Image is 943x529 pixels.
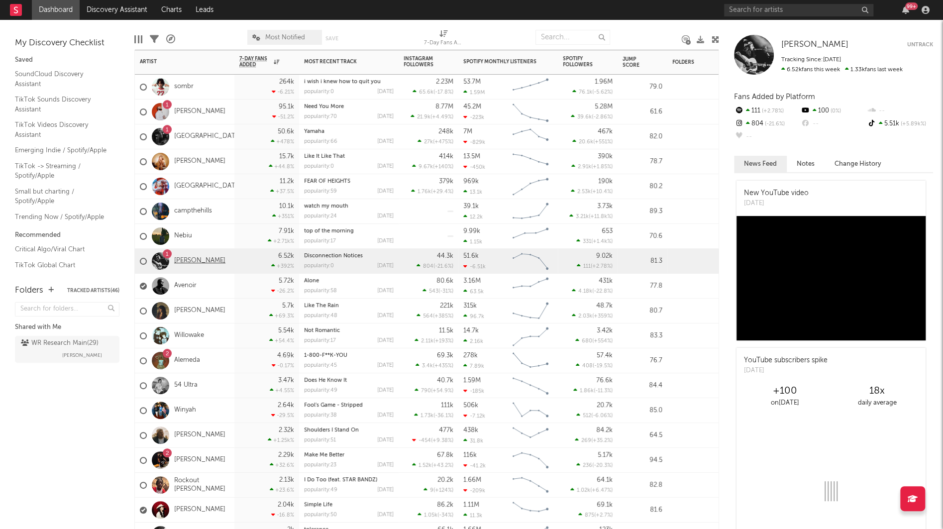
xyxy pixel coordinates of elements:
div: 467k [598,128,613,135]
a: TikTok Sounds Discovery Assistant [15,94,109,114]
span: [PERSON_NAME] [62,349,102,361]
span: [PERSON_NAME] [781,40,848,49]
div: -223k [463,114,484,120]
span: 4.18k [578,289,592,294]
div: 414k [439,153,453,160]
div: Folders [672,59,747,65]
a: [PERSON_NAME] [174,157,225,166]
div: 70.6 [623,230,662,242]
div: ( ) [417,313,453,319]
input: Search for folders... [15,302,119,317]
span: 2.91k [578,164,591,170]
a: Alemeda [174,356,200,365]
div: 221k [440,303,453,309]
div: Most Recent Track [304,59,379,65]
div: 76.6k [596,377,613,384]
div: -829k [463,139,485,145]
span: 65.6k [419,90,433,95]
span: +475 % [434,139,452,145]
a: [PERSON_NAME] [781,40,848,50]
a: [PERSON_NAME] [174,307,225,315]
div: Filters [150,25,159,54]
svg: Chart title [508,174,553,199]
span: 7-Day Fans Added [239,56,271,68]
div: popularity: 0 [304,263,334,269]
a: 1-800-F**K-YOU [304,353,347,358]
div: 15.7k [279,153,294,160]
div: Yamaha [304,129,394,134]
span: +2.78 % [592,264,611,269]
div: 44.3k [437,253,453,259]
div: 7.91k [279,228,294,234]
a: TikTok Global Chart [15,260,109,271]
div: 804 [734,117,800,130]
a: Nebiu [174,232,192,240]
div: 2.16k [463,338,483,344]
div: 89.3 [623,206,662,217]
div: Like The Rain [304,303,394,309]
div: [DATE] [377,288,394,294]
div: 278k [463,352,478,359]
svg: Chart title [508,100,553,124]
span: 564 [423,314,433,319]
div: 48.7k [596,303,613,309]
a: Fool's Game - Stripped [304,403,363,408]
svg: Chart title [508,75,553,100]
div: 111 [734,105,800,117]
a: Alone [304,278,319,284]
span: 6.52k fans this week [781,67,840,73]
div: 7-Day Fans Added (7-Day Fans Added) [424,37,464,49]
button: Notes [787,156,825,172]
div: popularity: 48 [304,313,337,318]
div: FEAR OF HEIGHTS [304,179,394,184]
input: Search... [535,30,610,45]
div: Need You More [304,104,394,109]
div: 80.2 [623,181,662,193]
div: 96.7k [463,313,484,319]
span: +1.4k % [593,239,611,244]
div: [DATE] [377,313,394,318]
div: popularity: 58 [304,288,337,294]
div: ( ) [575,337,613,344]
div: -26.2 % [271,288,294,294]
span: -21.6 % [435,264,452,269]
span: +11.8k % [590,214,611,219]
a: 54 Ultra [174,381,198,390]
div: 653 [602,228,613,234]
div: ( ) [572,89,613,95]
span: 804 [423,264,433,269]
span: +29.4 % [432,189,452,195]
div: 3.73k [597,203,613,210]
div: 11.5k [439,327,453,334]
a: Not Romantic [304,328,340,333]
div: 7.89k [463,363,484,369]
div: 51.6k [463,253,479,259]
span: 680 [582,338,592,344]
div: ( ) [577,263,613,269]
div: 40.7k [437,377,453,384]
div: 1-800-F**K-YOU [304,353,394,358]
div: 78.7 [623,156,662,168]
svg: Chart title [508,373,553,398]
div: YouTube subscribers spike [744,355,828,366]
div: 3.47k [278,377,294,384]
a: Like It Like That [304,154,345,159]
span: -22.8 % [594,289,611,294]
div: 63.5k [463,288,484,295]
div: 13.5M [463,153,480,160]
svg: Chart title [508,149,553,174]
div: ( ) [569,213,613,219]
div: 14.7k [463,327,479,334]
span: -21.6 % [763,121,785,127]
div: [DATE] [377,139,394,144]
div: ( ) [572,138,613,145]
div: ( ) [571,113,613,120]
div: Recommended [15,229,119,241]
div: ( ) [415,337,453,344]
div: 45.2M [463,104,481,110]
div: Artist [140,59,214,65]
div: ( ) [416,362,453,369]
div: 95.1k [279,104,294,110]
div: ( ) [417,263,453,269]
svg: Chart title [508,274,553,299]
